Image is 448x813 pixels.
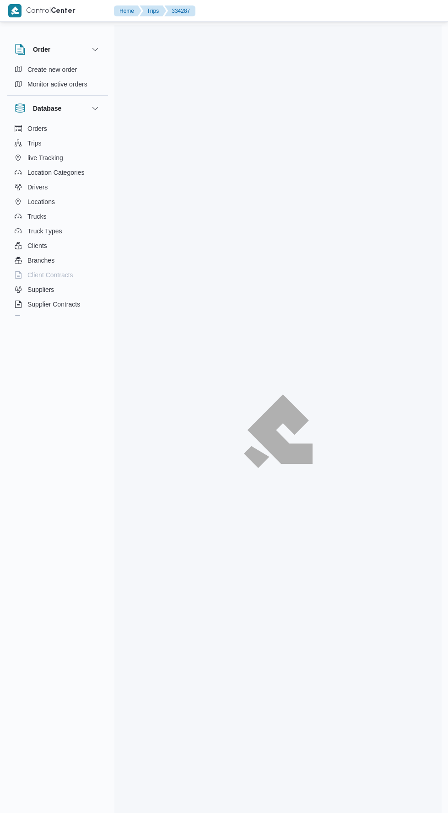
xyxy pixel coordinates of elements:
button: Home [114,5,141,16]
span: Location Categories [27,167,85,178]
span: Create new order [27,64,77,75]
button: 334287 [164,5,195,16]
iframe: chat widget [9,776,38,804]
button: Trips [140,5,166,16]
div: Order [7,62,108,95]
h3: Order [33,44,50,55]
span: live Tracking [27,152,63,163]
span: Client Contracts [27,269,73,280]
button: Drivers [11,180,104,194]
b: Center [51,8,76,15]
button: Client Contracts [11,268,104,282]
button: Devices [11,312,104,326]
span: Trucks [27,211,46,222]
button: Supplier Contracts [11,297,104,312]
img: X8yXhbKr1z7QwAAAABJRU5ErkJggg== [8,4,22,17]
span: Clients [27,240,47,251]
span: Devices [27,313,50,324]
button: Suppliers [11,282,104,297]
button: Trips [11,136,104,151]
span: Trips [27,138,42,149]
span: Orders [27,123,47,134]
span: Supplier Contracts [27,299,80,310]
span: Suppliers [27,284,54,295]
h3: Database [33,103,61,114]
span: Monitor active orders [27,79,87,90]
button: Clients [11,238,104,253]
button: Orders [11,121,104,136]
button: Locations [11,194,104,209]
button: Monitor active orders [11,77,104,92]
button: Create new order [11,62,104,77]
button: Location Categories [11,165,104,180]
span: Locations [27,196,55,207]
button: live Tracking [11,151,104,165]
button: Database [15,103,101,114]
button: Trucks [11,209,104,224]
button: Order [15,44,101,55]
span: Truck Types [27,226,62,237]
span: Branches [27,255,54,266]
span: Drivers [27,182,48,193]
button: Truck Types [11,224,104,238]
button: Branches [11,253,104,268]
img: ILLA Logo [249,400,308,462]
div: Database [7,121,108,319]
